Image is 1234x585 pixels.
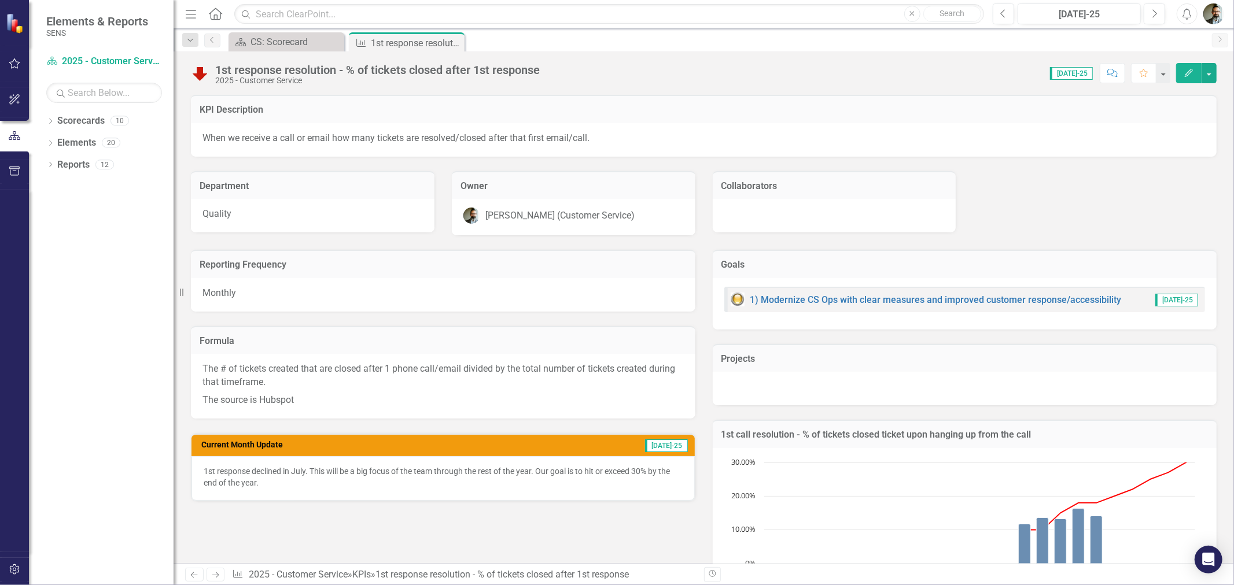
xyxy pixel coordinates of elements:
[1072,508,1084,564] path: Jun-25, 16.41. Actual.
[940,9,964,18] span: Search
[215,64,540,76] div: 1st response resolution - % of tickets closed after 1st response
[234,4,984,24] input: Search ClearPoint...
[202,362,684,391] p: The # of tickets created that are closed after 1 phone call/email divided by the total number of ...
[731,490,756,501] text: 20.00%
[485,209,635,223] div: [PERSON_NAME] (Customer Service)
[731,524,756,534] text: 10.00%
[923,6,981,22] button: Search
[95,160,114,169] div: 12
[731,457,756,467] text: 30.00%
[6,13,26,33] img: ClearPoint Strategy
[215,76,540,85] div: 2025 - Customer Service
[721,354,1209,364] h3: Projects
[352,569,371,580] a: KPIs
[46,14,148,28] span: Elements & Reports
[745,558,756,568] text: 0%
[1018,3,1141,24] button: [DATE]-25
[46,83,162,103] input: Search Below...
[1155,294,1198,306] span: [DATE]-25
[191,64,209,83] img: Below Target
[1018,524,1030,564] path: Mar-25, 11.69. Actual.
[200,181,426,191] h3: Department
[1195,546,1222,573] div: Open Intercom Messenger
[1090,516,1102,564] path: Jul-25, 14.2. Actual.
[202,132,590,143] span: When we receive a call or email how many tickets are resolved/closed after that first email/call.
[231,35,341,49] a: CS: Scorecard
[1050,67,1093,80] span: [DATE]-25
[1036,517,1048,564] path: Apr-25, 13.64. Actual.
[1203,3,1224,24] img: Chad Molen
[375,569,629,580] div: 1st response resolution - % of tickets closed after 1st response
[721,430,1209,440] h3: 1st call resolution - % of tickets closed ticket upon hanging up from the call
[721,181,948,191] h3: Collaborators
[204,465,683,488] p: 1st response declined in July. This will be a big focus of the team through the rest of the year....
[191,278,695,312] div: Monthly
[200,260,687,270] h3: Reporting Frequency
[645,439,688,452] span: [DATE]-25
[110,116,129,126] div: 10
[371,36,462,50] div: 1st response resolution - % of tickets closed after 1st response
[57,136,96,150] a: Elements
[463,208,480,224] img: Chad Molen
[1022,8,1137,21] div: [DATE]-25
[57,158,90,172] a: Reports
[249,569,348,580] a: 2025 - Customer Service
[102,138,120,148] div: 20
[750,294,1122,305] a: 1) Modernize CS Ops with clear measures and improved customer response/accessibility
[251,35,341,49] div: CS: Scorecard
[46,55,162,68] a: 2025 - Customer Service
[721,260,1209,270] h3: Goals
[1054,519,1066,564] path: May-25, 13.26. Actual.
[202,208,231,219] span: Quality
[731,292,745,306] img: Yellow: At Risk/Needs Attention
[232,568,695,582] div: » »
[200,336,687,346] h3: Formula
[200,105,1208,115] h3: KPI Description
[461,181,687,191] h3: Owner
[202,391,684,407] p: The source is Hubspot
[57,114,105,128] a: Scorecards
[201,440,518,449] h3: Current Month Update
[46,28,148,38] small: SENS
